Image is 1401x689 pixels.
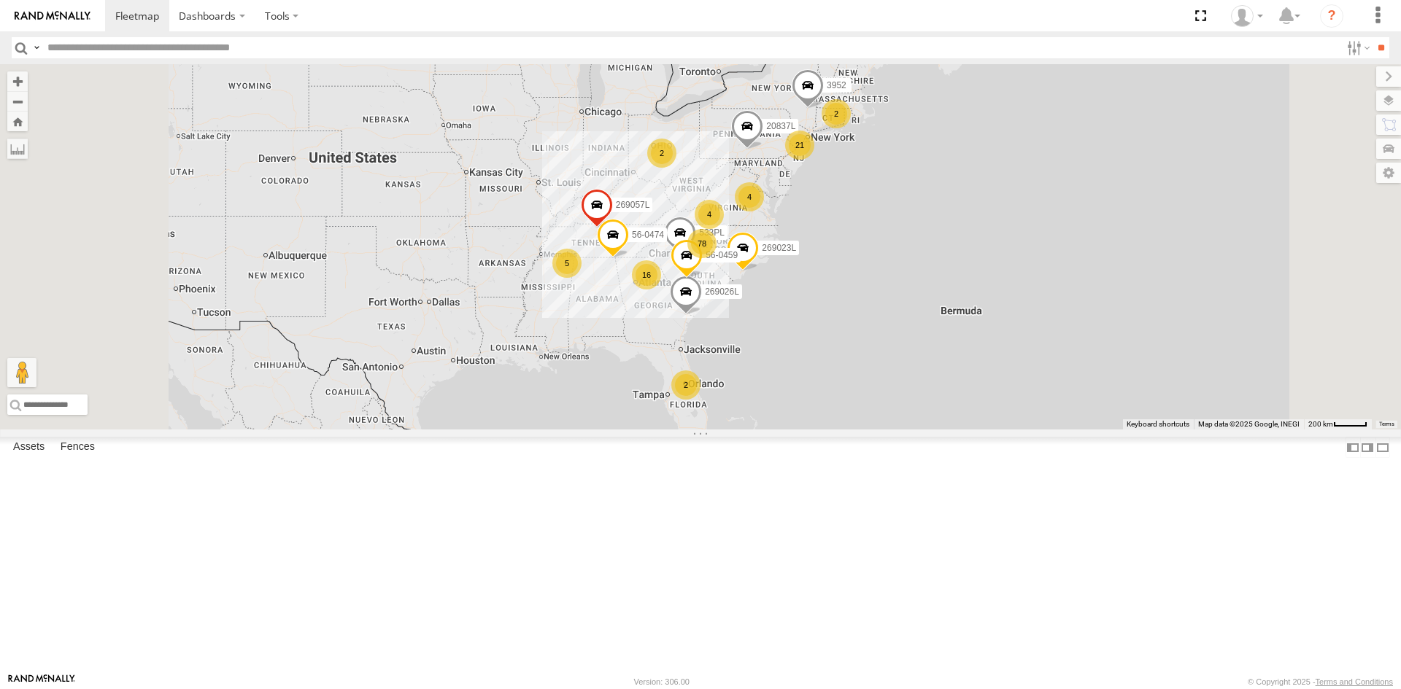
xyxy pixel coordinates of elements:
[1375,437,1390,458] label: Hide Summary Table
[1341,37,1373,58] label: Search Filter Options
[1304,419,1372,429] button: Map Scale: 200 km per 43 pixels
[1248,677,1393,686] div: © Copyright 2025 -
[552,249,582,278] div: 5
[7,91,28,112] button: Zoom out
[822,99,851,128] div: 2
[8,674,75,689] a: Visit our Website
[7,71,28,91] button: Zoom in
[671,370,700,400] div: 2
[699,227,725,238] span: 533PL
[827,79,846,90] span: 3952
[632,229,664,239] span: 56-0474
[706,250,738,260] span: 56-0459
[735,182,764,211] div: 4
[1308,420,1333,428] span: 200 km
[762,243,796,253] span: 269023L
[1226,5,1268,27] div: Zack Abernathy
[1360,437,1375,458] label: Dock Summary Table to the Right
[15,11,90,21] img: rand-logo.svg
[1379,421,1394,427] a: Terms (opens in new tab)
[616,200,650,210] span: 269057L
[1316,677,1393,686] a: Terms and Conditions
[705,287,739,297] span: 269026L
[7,139,28,159] label: Measure
[31,37,42,58] label: Search Query
[1127,419,1189,429] button: Keyboard shortcuts
[1198,420,1300,428] span: Map data ©2025 Google, INEGI
[7,112,28,131] button: Zoom Home
[766,121,795,131] span: 20837L
[647,139,676,168] div: 2
[1346,437,1360,458] label: Dock Summary Table to the Left
[695,200,724,229] div: 4
[1320,4,1343,28] i: ?
[687,229,717,258] div: 78
[53,437,102,458] label: Fences
[632,260,661,289] div: 16
[1376,163,1401,183] label: Map Settings
[7,358,36,387] button: Drag Pegman onto the map to open Street View
[634,677,690,686] div: Version: 306.00
[6,437,52,458] label: Assets
[785,131,814,160] div: 21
